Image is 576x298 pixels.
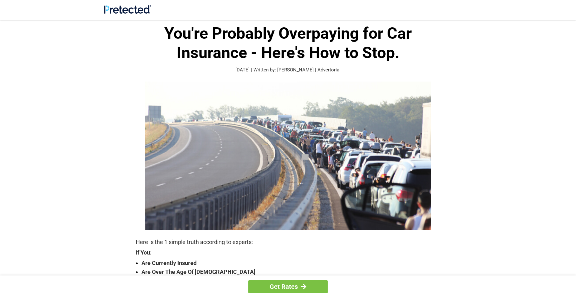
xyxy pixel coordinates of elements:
[136,24,440,63] h1: You're Probably Overpaying for Car Insurance - Here's How to Stop.
[141,259,440,268] strong: Are Currently Insured
[136,238,440,247] p: Here is the 1 simple truth according to experts:
[104,9,151,15] a: Site Logo
[248,280,328,293] a: Get Rates
[136,66,440,74] p: [DATE] | Written by: [PERSON_NAME] | Advertorial
[136,250,440,255] strong: If You:
[141,268,440,276] strong: Are Over The Age Of [DEMOGRAPHIC_DATA]
[104,5,151,14] img: Site Logo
